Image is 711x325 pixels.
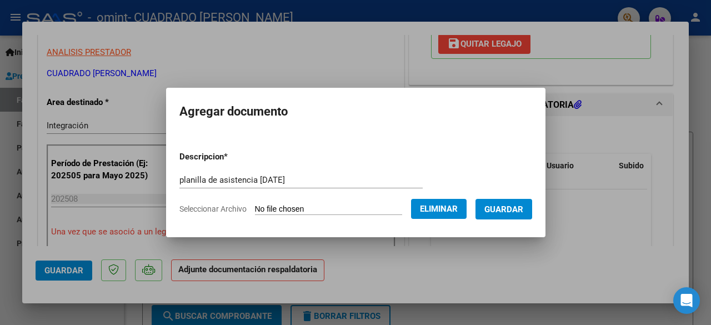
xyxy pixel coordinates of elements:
[484,204,523,214] span: Guardar
[420,204,458,214] span: Eliminar
[475,199,532,219] button: Guardar
[673,287,700,314] div: Open Intercom Messenger
[179,151,286,163] p: Descripcion
[179,204,247,213] span: Seleccionar Archivo
[411,199,467,219] button: Eliminar
[179,101,532,122] h2: Agregar documento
